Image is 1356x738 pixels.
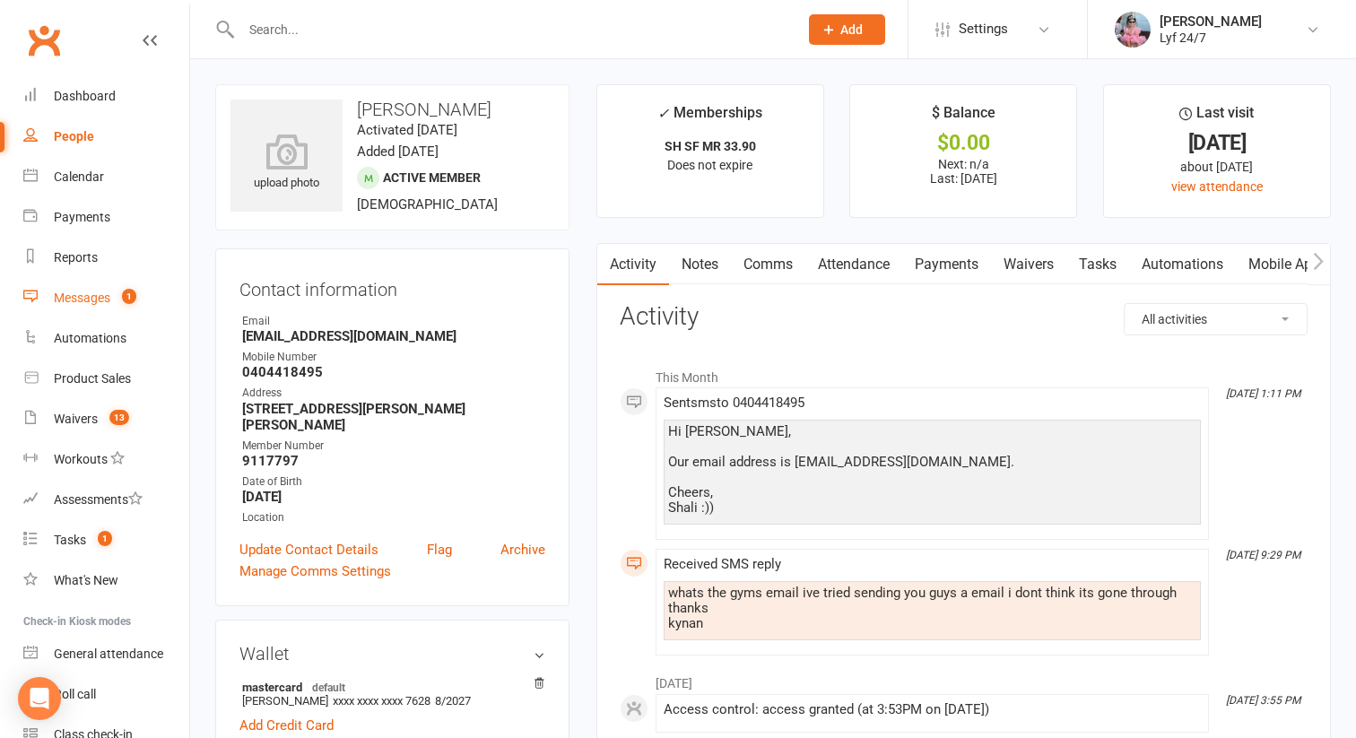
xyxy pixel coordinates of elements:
a: Payments [23,197,189,238]
div: Member Number [242,438,545,455]
div: [DATE] [1120,134,1314,152]
li: [DATE] [620,664,1308,693]
h3: Activity [620,303,1308,331]
li: This Month [620,359,1308,387]
strong: 9117797 [242,453,545,469]
a: Notes [669,244,731,285]
a: view attendance [1171,179,1263,194]
a: Automations [23,318,189,359]
div: Address [242,385,545,402]
a: What's New [23,560,189,601]
div: Calendar [54,169,104,184]
strong: [DATE] [242,489,545,505]
a: Product Sales [23,359,189,399]
div: What's New [54,573,118,587]
div: $0.00 [866,134,1060,152]
i: [DATE] 1:11 PM [1226,387,1300,400]
a: Tasks 1 [23,520,189,560]
a: People [23,117,189,157]
span: 1 [98,531,112,546]
div: Email [242,313,545,330]
span: 13 [109,410,129,425]
div: Waivers [54,412,98,426]
div: Tasks [54,533,86,547]
div: Messages [54,291,110,305]
div: Product Sales [54,371,131,386]
a: Tasks [1066,244,1129,285]
div: Mobile Number [242,349,545,366]
a: Activity [597,244,669,285]
strong: SH SF MR 33.90 [665,139,756,153]
div: $ Balance [932,101,995,134]
div: Date of Birth [242,473,545,491]
a: Add Credit Card [239,715,334,736]
a: Workouts [23,439,189,480]
div: General attendance [54,647,163,661]
div: Assessments [54,492,143,507]
span: [DEMOGRAPHIC_DATA] [357,196,498,213]
div: Location [242,509,545,526]
div: Dashboard [54,89,116,103]
span: 8/2027 [435,694,471,708]
img: thumb_image1747747990.png [1115,12,1151,48]
div: Open Intercom Messenger [18,677,61,720]
div: Payments [54,210,110,224]
a: Messages 1 [23,278,189,318]
a: Attendance [805,244,902,285]
div: Access control: access granted (at 3:53PM on [DATE]) [664,702,1201,717]
a: Waivers 13 [23,399,189,439]
a: Mobile App [1236,244,1333,285]
a: Dashboard [23,76,189,117]
span: Add [840,22,863,37]
time: Activated [DATE] [357,122,457,138]
div: Roll call [54,687,96,701]
div: Automations [54,331,126,345]
a: Payments [902,244,991,285]
a: Waivers [991,244,1066,285]
span: default [307,680,351,694]
a: Clubworx [22,18,66,63]
p: Next: n/a Last: [DATE] [866,157,1060,186]
span: Sent sms to 0404418495 [664,395,804,411]
h3: Contact information [239,273,545,300]
time: Added [DATE] [357,143,439,160]
div: People [54,129,94,143]
a: Manage Comms Settings [239,560,391,582]
a: Reports [23,238,189,278]
a: Automations [1129,244,1236,285]
h3: [PERSON_NAME] [230,100,554,119]
span: Does not expire [667,158,752,172]
span: 1 [122,289,136,304]
strong: mastercard [242,680,536,694]
div: [PERSON_NAME] [1160,13,1262,30]
div: Lyf 24/7 [1160,30,1262,46]
span: Settings [959,9,1008,49]
div: upload photo [230,134,343,193]
h3: Wallet [239,644,545,664]
a: Assessments [23,480,189,520]
a: Roll call [23,674,189,715]
a: General attendance kiosk mode [23,634,189,674]
strong: [STREET_ADDRESS][PERSON_NAME][PERSON_NAME] [242,401,545,433]
div: Received SMS reply [664,557,1201,572]
li: [PERSON_NAME] [239,677,545,710]
a: Update Contact Details [239,539,378,560]
div: whats the gyms email ive tried sending you guys a email i dont think its gone through thanks kynan [668,586,1196,631]
div: Memberships [657,101,762,135]
span: xxxx xxxx xxxx 7628 [333,694,430,708]
a: Archive [500,539,545,560]
div: Last visit [1179,101,1254,134]
a: Calendar [23,157,189,197]
a: Comms [731,244,805,285]
button: Add [809,14,885,45]
i: ✓ [657,105,669,122]
span: Active member [383,170,481,185]
div: Workouts [54,452,108,466]
strong: [EMAIL_ADDRESS][DOMAIN_NAME] [242,328,545,344]
i: [DATE] 9:29 PM [1226,549,1300,561]
i: [DATE] 3:55 PM [1226,694,1300,707]
div: Reports [54,250,98,265]
div: about [DATE] [1120,157,1314,177]
input: Search... [236,17,786,42]
div: Hi [PERSON_NAME], Our email address is [EMAIL_ADDRESS][DOMAIN_NAME]. Cheers, Shali :)) [668,424,1196,516]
